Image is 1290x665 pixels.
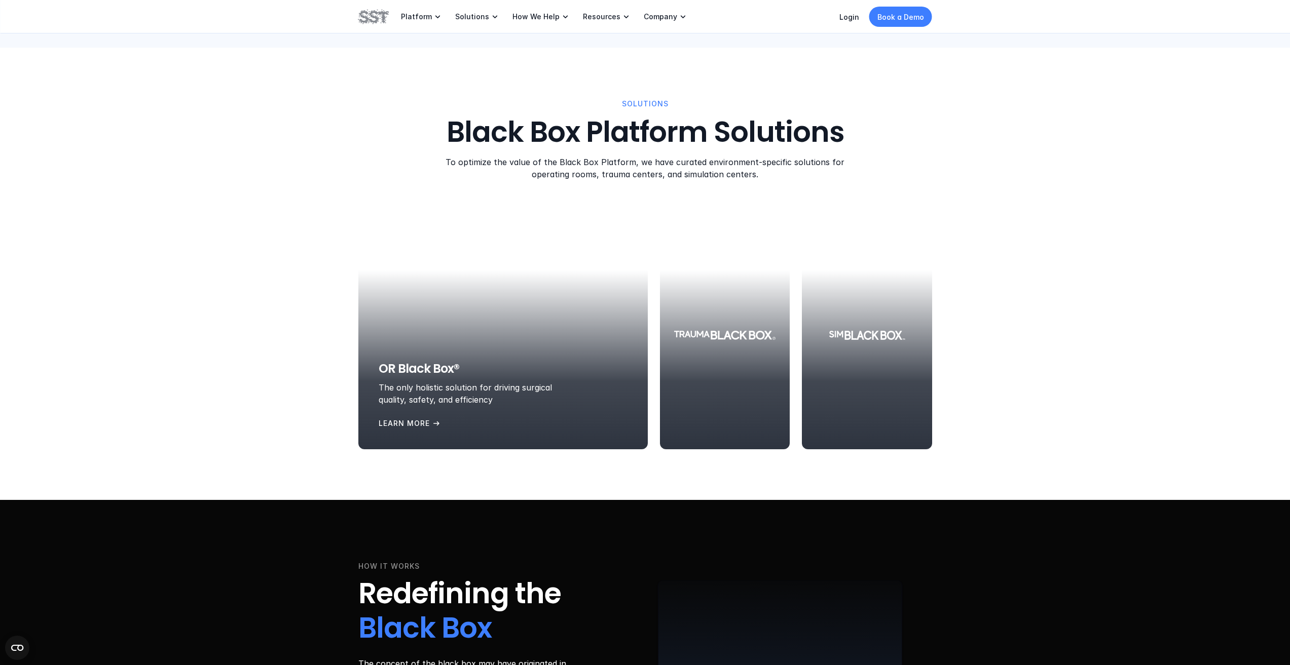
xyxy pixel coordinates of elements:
p: SOLUTIONS [622,98,669,109]
p: How We Help [512,12,560,21]
p: Learn More [379,417,430,428]
span: Black Box [358,608,492,647]
a: Book a Demo [869,7,932,27]
a: SIM Black Box logo [802,221,932,449]
h5: OR Black Box® [379,360,460,377]
a: OR Black Box®The only holistic solution for driving surgical quality, safety, and efficiencyLearn... [358,221,648,449]
a: Login [839,13,859,21]
h2: Black Box Platform Solutions [446,115,844,149]
img: Trauma Black Box logo [674,322,775,348]
img: SIM Black Box logo [816,322,917,348]
img: SST logo [358,8,389,25]
p: HOW IT WORKS [358,561,420,572]
p: Solutions [455,12,489,21]
p: The only holistic solution for driving surgical quality, safety, and efficiency [379,381,581,405]
p: To optimize the value of the Black Box Platform, we have curated environment-specific solutions f... [444,156,845,180]
span: Redefining the [358,574,561,613]
button: Open CMP widget [5,636,29,660]
a: Trauma Black Box logo [659,221,790,449]
p: Company [644,12,677,21]
p: Book a Demo [877,12,924,22]
p: Platform [401,12,432,21]
p: Resources [583,12,620,21]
